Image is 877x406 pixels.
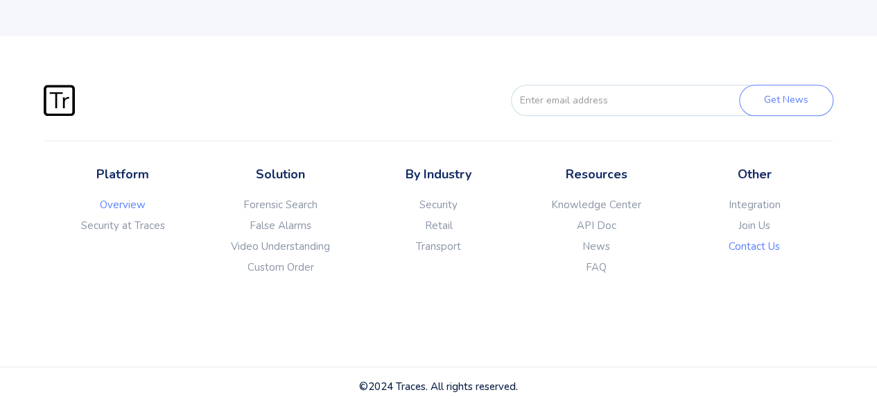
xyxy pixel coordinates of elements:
[517,219,675,232] a: API Doc
[44,198,202,212] a: Overview
[360,198,518,212] a: Security
[517,165,675,184] p: Resources
[202,165,360,184] p: Solution
[739,85,833,116] input: Get News
[360,239,518,253] a: Transport
[360,219,518,232] a: Retail
[675,219,833,232] a: Join Us
[675,239,833,253] a: Contact Us
[202,198,360,212] a: Forensic Search
[517,260,675,274] a: FAQ
[44,219,202,232] a: Security at Traces
[202,260,360,274] a: Custom Order
[487,85,833,116] form: FORM-EMAIL-FOOTER
[202,239,360,253] a: Video Understanding
[44,380,833,394] div: ©2024 Traces. All rights reserved.
[675,165,833,184] p: Other
[360,165,518,184] p: By Industry
[517,198,675,212] a: Knowledge Center
[44,165,202,184] p: Platform
[517,239,675,253] a: News
[511,85,763,116] input: Enter email address
[202,219,360,232] a: False Alarms
[44,85,75,116] img: Traces Logo
[675,198,833,212] a: Integration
